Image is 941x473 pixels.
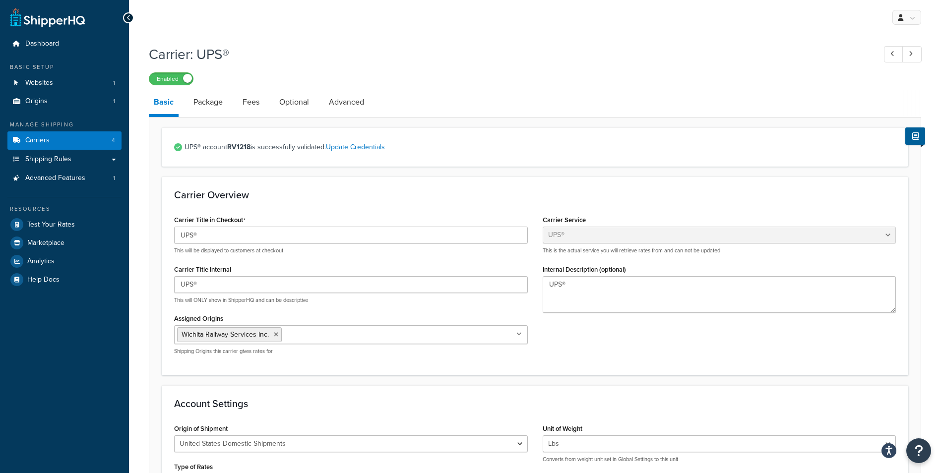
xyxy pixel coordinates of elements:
[7,92,122,111] a: Origins1
[149,73,193,85] label: Enabled
[7,92,122,111] li: Origins
[25,79,53,87] span: Websites
[227,142,251,152] strong: RV1218
[543,216,586,224] label: Carrier Service
[543,456,896,463] p: Converts from weight unit set in Global Settings to this unit
[174,425,228,432] label: Origin of Shipment
[7,169,122,187] li: Advanced Features
[7,216,122,234] a: Test Your Rates
[7,150,122,169] a: Shipping Rules
[113,174,115,182] span: 1
[543,276,896,313] textarea: UPS®
[326,142,385,152] a: Update Credentials
[174,189,896,200] h3: Carrier Overview
[27,239,64,247] span: Marketplace
[7,131,122,150] a: Carriers4
[113,79,115,87] span: 1
[7,205,122,213] div: Resources
[7,63,122,71] div: Basic Setup
[7,74,122,92] li: Websites
[174,247,528,254] p: This will be displayed to customers at checkout
[884,46,903,62] a: Previous Record
[543,247,896,254] p: This is the actual service you will retrieve rates from and can not be updated
[7,252,122,270] a: Analytics
[25,97,48,106] span: Origins
[25,155,71,164] span: Shipping Rules
[7,35,122,53] a: Dashboard
[25,40,59,48] span: Dashboard
[7,271,122,289] a: Help Docs
[7,120,122,129] div: Manage Shipping
[27,221,75,229] span: Test Your Rates
[902,46,922,62] a: Next Record
[174,398,896,409] h3: Account Settings
[7,234,122,252] a: Marketplace
[7,169,122,187] a: Advanced Features1
[112,136,115,145] span: 4
[188,90,228,114] a: Package
[543,266,626,273] label: Internal Description (optional)
[113,97,115,106] span: 1
[27,276,60,284] span: Help Docs
[543,425,582,432] label: Unit of Weight
[182,329,269,340] span: Wichita Railway Services Inc.
[324,90,369,114] a: Advanced
[174,348,528,355] p: Shipping Origins this carrier gives rates for
[906,438,931,463] button: Open Resource Center
[185,140,896,154] span: UPS® account is successfully validated.
[149,90,179,117] a: Basic
[27,257,55,266] span: Analytics
[174,266,231,273] label: Carrier Title Internal
[905,127,925,145] button: Show Help Docs
[25,174,85,182] span: Advanced Features
[174,463,213,471] label: Type of Rates
[25,136,50,145] span: Carriers
[7,131,122,150] li: Carriers
[174,315,223,322] label: Assigned Origins
[274,90,314,114] a: Optional
[238,90,264,114] a: Fees
[174,296,528,304] p: This will ONLY show in ShipperHQ and can be descriptive
[149,45,866,64] h1: Carrier: UPS®
[174,216,246,224] label: Carrier Title in Checkout
[7,74,122,92] a: Websites1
